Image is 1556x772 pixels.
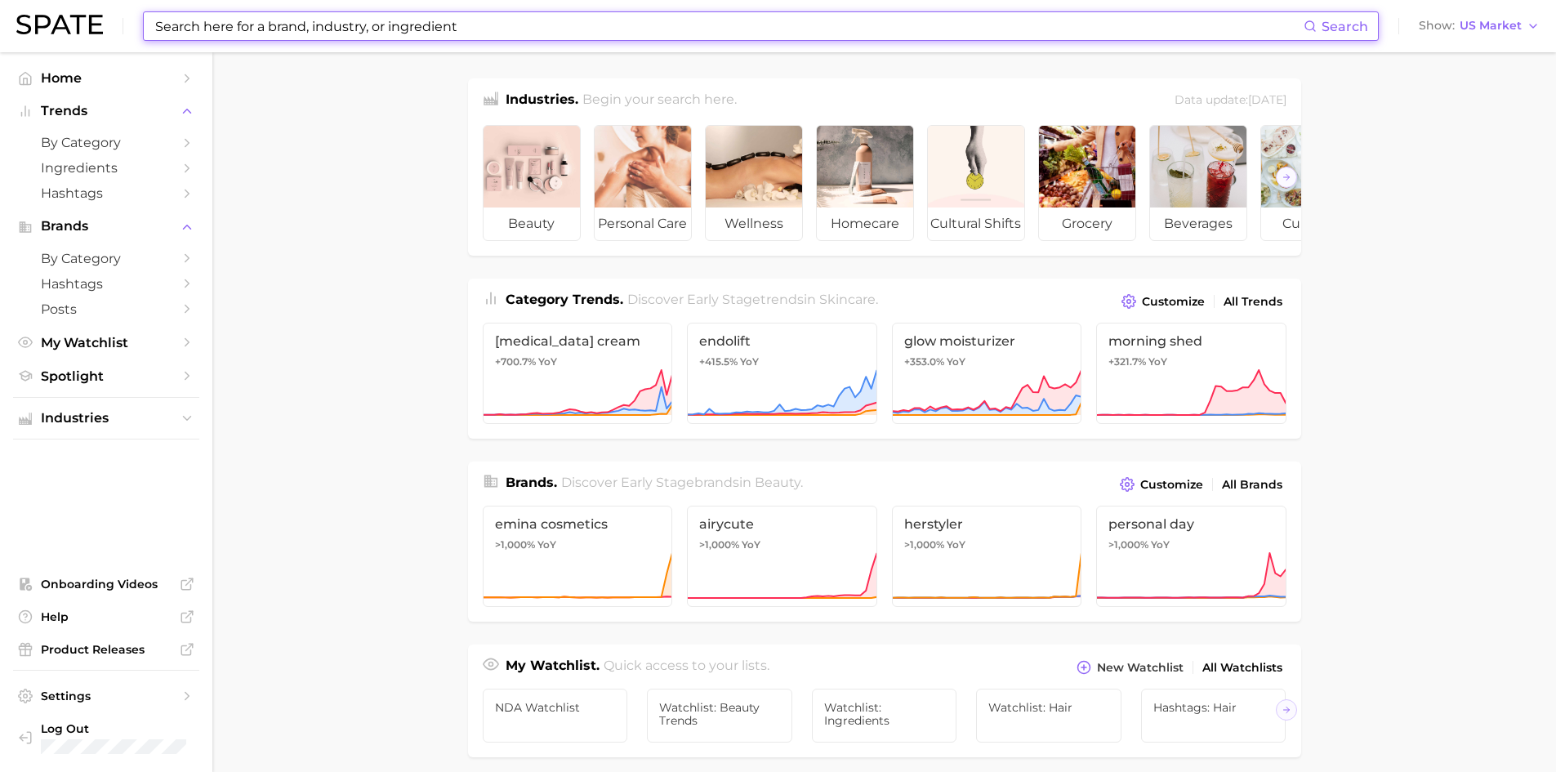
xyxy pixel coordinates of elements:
[13,214,199,239] button: Brands
[604,656,769,679] h2: Quick access to your lists.
[1276,699,1297,721] button: Scroll Right
[1260,125,1358,241] a: culinary
[1149,125,1247,241] a: beverages
[627,292,878,307] span: Discover Early Stage trends in .
[824,701,945,727] span: Watchlist: Ingredients
[1072,656,1187,679] button: New Watchlist
[1039,208,1135,240] span: grocery
[41,301,172,317] span: Posts
[699,516,865,532] span: airycute
[13,637,199,662] a: Product Releases
[41,276,172,292] span: Hashtags
[13,99,199,123] button: Trends
[537,538,556,551] span: YoY
[13,297,199,322] a: Posts
[495,701,616,714] span: NDA Watchlist
[1117,290,1208,313] button: Customize
[1148,355,1167,368] span: YoY
[817,208,913,240] span: homecare
[506,292,623,307] span: Category Trends .
[13,65,199,91] a: Home
[1140,478,1203,492] span: Customize
[892,323,1082,424] a: glow moisturizer+353.0% YoY
[1096,323,1286,424] a: morning shed+321.7% YoY
[816,125,914,241] a: homecare
[13,605,199,629] a: Help
[41,219,172,234] span: Brands
[41,185,172,201] span: Hashtags
[13,246,199,271] a: by Category
[41,135,172,150] span: by Category
[988,701,1109,714] span: Watchlist: Hair
[495,355,536,368] span: +700.7%
[41,411,172,426] span: Industries
[1224,295,1282,309] span: All Trends
[1097,661,1184,675] span: New Watchlist
[904,333,1070,349] span: glow moisturizer
[687,506,877,607] a: airycute>1,000% YoY
[699,538,739,551] span: >1,000%
[484,208,580,240] span: beauty
[819,292,876,307] span: skincare
[154,12,1304,40] input: Search here for a brand, industry, or ingredient
[1116,473,1206,496] button: Customize
[1108,516,1274,532] span: personal day
[561,475,803,490] span: Discover Early Stage brands in .
[699,333,865,349] span: endolift
[904,538,944,551] span: >1,000%
[1222,478,1282,492] span: All Brands
[506,656,600,679] h1: My Watchlist.
[595,208,691,240] span: personal care
[41,577,172,591] span: Onboarding Videos
[705,125,803,241] a: wellness
[904,516,1070,532] span: herstyler
[976,689,1121,743] a: Watchlist: Hair
[13,716,199,759] a: Log out. Currently logged in with e-mail hstables@newdirectionsaromatics.com.
[706,208,802,240] span: wellness
[1198,657,1286,679] a: All Watchlists
[1108,538,1148,551] span: >1,000%
[483,506,673,607] a: emina cosmetics>1,000% YoY
[495,333,661,349] span: [MEDICAL_DATA] cream
[41,251,172,266] span: by Category
[13,406,199,431] button: Industries
[1038,125,1136,241] a: grocery
[1108,333,1274,349] span: morning shed
[41,160,172,176] span: Ingredients
[1151,538,1170,551] span: YoY
[13,271,199,297] a: Hashtags
[1460,21,1522,30] span: US Market
[904,355,944,368] span: +353.0%
[1175,90,1286,112] div: Data update: [DATE]
[13,155,199,181] a: Ingredients
[1276,167,1297,188] button: Scroll Right
[1141,689,1286,743] a: Hashtags: Hair
[1150,208,1246,240] span: beverages
[495,516,661,532] span: emina cosmetics
[13,572,199,596] a: Onboarding Videos
[892,506,1082,607] a: herstyler>1,000% YoY
[16,15,103,34] img: SPATE
[13,130,199,155] a: by Category
[13,330,199,355] a: My Watchlist
[483,125,581,241] a: beauty
[582,90,737,112] h2: Begin your search here.
[483,689,628,743] a: NDA Watchlist
[594,125,692,241] a: personal care
[1202,661,1282,675] span: All Watchlists
[1322,19,1368,34] span: Search
[1415,16,1544,37] button: ShowUS Market
[41,368,172,384] span: Spotlight
[495,538,535,551] span: >1,000%
[483,323,673,424] a: [MEDICAL_DATA] cream+700.7% YoY
[1096,506,1286,607] a: personal day>1,000% YoY
[1142,295,1205,309] span: Customize
[687,323,877,424] a: endolift+415.5% YoY
[1218,474,1286,496] a: All Brands
[1419,21,1455,30] span: Show
[538,355,557,368] span: YoY
[41,70,172,86] span: Home
[41,721,266,736] span: Log Out
[742,538,760,551] span: YoY
[41,104,172,118] span: Trends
